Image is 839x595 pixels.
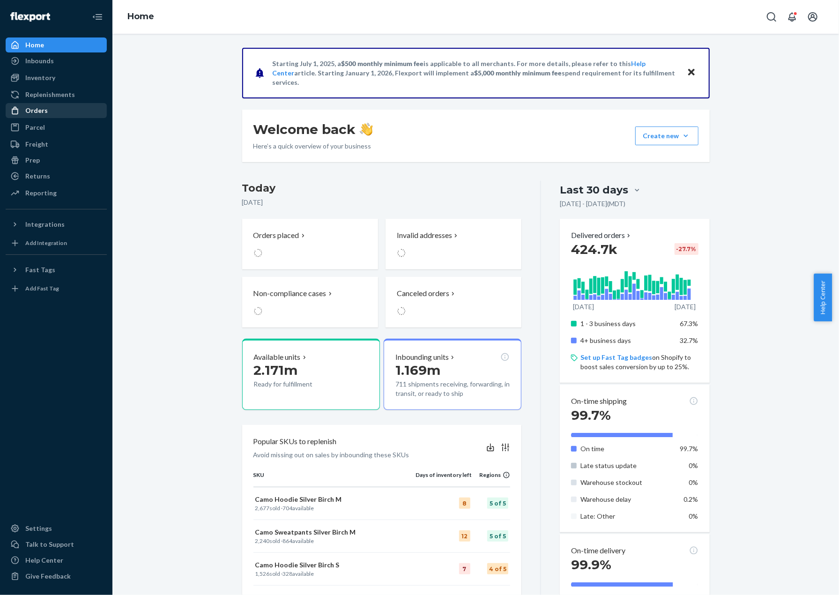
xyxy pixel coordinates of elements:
div: Returns [25,171,50,181]
p: on Shopify to boost sales conversion by up to 25%. [580,353,698,372]
button: Close [685,66,698,80]
p: [DATE] [675,302,696,312]
p: Starting July 1, 2025, a is applicable to all merchants. For more details, please refer to this a... [273,59,678,87]
span: 328 [283,570,293,577]
div: Inbounds [25,56,54,66]
button: Invalid addresses [386,219,521,269]
button: Close Navigation [88,7,107,26]
p: Camo Sweatpants Silver Birch M [255,528,414,537]
img: hand-wave emoji [360,123,373,136]
p: Orders placed [253,230,299,241]
p: 1 - 3 business days [580,319,673,328]
div: 7 [459,563,470,574]
div: Add Fast Tag [25,284,59,292]
button: Give Feedback [6,569,107,584]
a: Freight [6,137,107,152]
p: Camo Hoodie Silver Birch M [255,495,414,504]
p: Warehouse delay [580,495,673,504]
div: Prep [25,156,40,165]
div: 8 [459,498,470,509]
p: Ready for fulfillment [254,379,341,389]
a: Replenishments [6,87,107,102]
a: Add Fast Tag [6,281,107,296]
p: sold · available [255,537,414,545]
th: Days of inventory left [416,471,472,487]
div: Freight [25,140,48,149]
div: -27.7 % [675,243,698,255]
button: Available units2.171mReady for fulfillment [242,339,380,410]
span: 1,526 [255,570,270,577]
div: Settings [25,524,52,533]
div: Give Feedback [25,572,71,581]
a: Add Integration [6,236,107,251]
p: On time [580,444,673,454]
p: [DATE] [573,302,594,312]
button: Open account menu [803,7,822,26]
span: 864 [283,537,293,544]
p: Available units [254,352,301,363]
span: 99.7% [680,445,698,453]
a: Prep [6,153,107,168]
button: Help Center [814,274,832,321]
button: Non-compliance cases [242,277,378,327]
span: 704 [283,505,293,512]
p: On-time shipping [571,396,627,407]
a: Set up Fast Tag badges [580,353,652,361]
p: Delivered orders [571,230,632,241]
p: Here’s a quick overview of your business [253,141,373,151]
a: Inventory [6,70,107,85]
a: Returns [6,169,107,184]
div: Replenishments [25,90,75,99]
div: 5 of 5 [487,498,508,509]
a: Reporting [6,186,107,201]
p: Avoid missing out on sales by inbounding these SKUs [253,450,409,460]
p: On-time delivery [571,545,625,556]
p: Invalid addresses [397,230,452,241]
button: Fast Tags [6,262,107,277]
p: Non-compliance cases [253,288,327,299]
p: sold · available [255,504,414,512]
span: 1.169m [395,362,440,378]
span: 0% [689,478,698,486]
button: Orders placed [242,219,378,269]
p: [DATE] [242,198,522,207]
button: Canceled orders [386,277,521,327]
p: Camo Hoodie Silver Birch S [255,560,414,570]
a: Parcel [6,120,107,135]
th: SKU [253,471,416,487]
span: 424.7k [571,241,617,257]
span: 67.3% [680,320,698,327]
a: Inbounds [6,53,107,68]
p: [DATE] - [DATE] ( MDT ) [560,199,625,208]
a: Home [6,37,107,52]
p: Warehouse stockout [580,478,673,487]
div: Add Integration [25,239,67,247]
button: Inbounding units1.169m711 shipments receiving, forwarding, in transit, or ready to ship [384,339,521,410]
div: Help Center [25,556,63,565]
span: 99.9% [571,557,611,573]
button: Create new [635,126,698,145]
span: 0.2% [684,495,698,503]
img: Flexport logo [10,12,50,22]
p: Canceled orders [397,288,449,299]
span: $500 monthly minimum fee [342,59,424,67]
a: Home [127,11,154,22]
p: Popular SKUs to replenish [253,436,337,447]
span: 2.171m [254,362,298,378]
span: 0% [689,512,698,520]
a: Help Center [6,553,107,568]
div: Fast Tags [25,265,55,275]
span: $5,000 monthly minimum fee [475,69,562,77]
div: Orders [25,106,48,115]
button: Open notifications [783,7,802,26]
h3: Today [242,181,522,196]
span: 0% [689,461,698,469]
div: 4 of 5 [487,563,508,574]
div: 5 of 5 [487,530,508,542]
a: Talk to Support [6,537,107,552]
p: 4+ business days [580,336,673,345]
div: Parcel [25,123,45,132]
p: Inbounding units [395,352,449,363]
span: 99.7% [571,407,611,423]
